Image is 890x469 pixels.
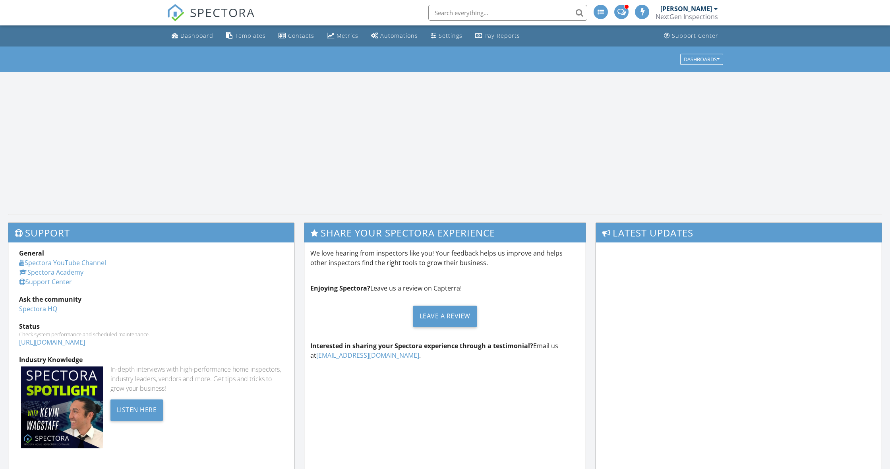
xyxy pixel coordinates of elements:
a: Templates [223,29,269,43]
div: Support Center [672,32,718,39]
div: Pay Reports [484,32,520,39]
div: Dashboards [684,56,720,62]
a: Metrics [324,29,362,43]
img: Spectoraspolightmain [21,366,103,448]
div: Automations [380,32,418,39]
p: Leave us a review on Capterra! [310,283,579,293]
a: [EMAIL_ADDRESS][DOMAIN_NAME] [316,351,419,360]
h3: Latest Updates [596,223,882,242]
button: Dashboards [680,54,723,65]
img: The Best Home Inspection Software - Spectora [167,4,184,21]
a: Dashboard [168,29,217,43]
a: Leave a Review [310,299,579,333]
strong: General [19,249,44,258]
a: [URL][DOMAIN_NAME] [19,338,85,347]
div: Leave a Review [413,306,477,327]
strong: Enjoying Spectora? [310,284,370,293]
div: Templates [235,32,266,39]
a: Contacts [275,29,317,43]
div: Check system performance and scheduled maintenance. [19,331,283,337]
div: [PERSON_NAME] [660,5,712,13]
a: Settings [428,29,466,43]
div: Status [19,322,283,331]
a: Support Center [19,277,72,286]
h3: Support [8,223,294,242]
div: Metrics [337,32,358,39]
input: Search everything... [428,5,587,21]
h3: Share Your Spectora Experience [304,223,585,242]
div: Listen Here [110,399,163,421]
a: Spectora YouTube Channel [19,258,106,267]
a: Spectora Academy [19,268,83,277]
p: Email us at . [310,341,579,360]
div: NextGen Inspections [656,13,718,21]
a: Automations (Advanced) [368,29,421,43]
a: Spectora HQ [19,304,57,313]
div: Contacts [288,32,314,39]
a: SPECTORA [167,11,255,27]
div: In-depth interviews with high-performance home inspectors, industry leaders, vendors and more. Ge... [110,364,284,393]
strong: Interested in sharing your Spectora experience through a testimonial? [310,341,533,350]
div: Ask the community [19,295,283,304]
div: Industry Knowledge [19,355,283,364]
span: SPECTORA [190,4,255,21]
a: Support Center [661,29,722,43]
a: Listen Here [110,405,163,414]
p: We love hearing from inspectors like you! Your feedback helps us improve and helps other inspecto... [310,248,579,267]
div: Dashboard [180,32,213,39]
div: Settings [439,32,462,39]
a: Pay Reports [472,29,523,43]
